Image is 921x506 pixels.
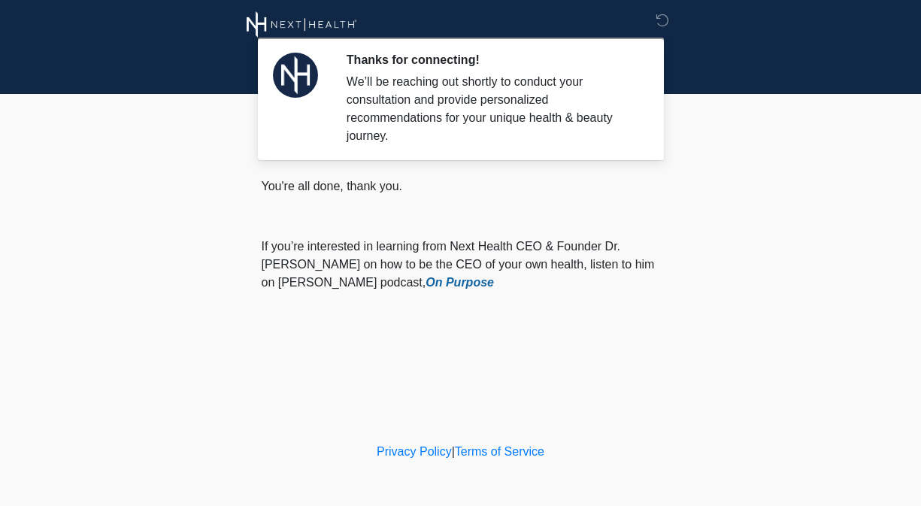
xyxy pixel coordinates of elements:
[273,53,318,98] img: Agent Avatar
[426,276,494,289] a: On Purpose
[262,238,660,292] p: If you’re interested in learning from Next Health CEO & Founder Dr. [PERSON_NAME] on how to be th...
[347,53,638,67] h2: Thanks for connecting!
[452,445,455,458] a: |
[262,177,660,195] p: You're all done, thank you.
[247,11,357,38] img: Next Health Wellness Logo
[455,445,544,458] a: Terms of Service
[347,73,638,145] div: We’ll be reaching out shortly to conduct your consultation and provide personalized recommendatio...
[377,445,452,458] a: Privacy Policy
